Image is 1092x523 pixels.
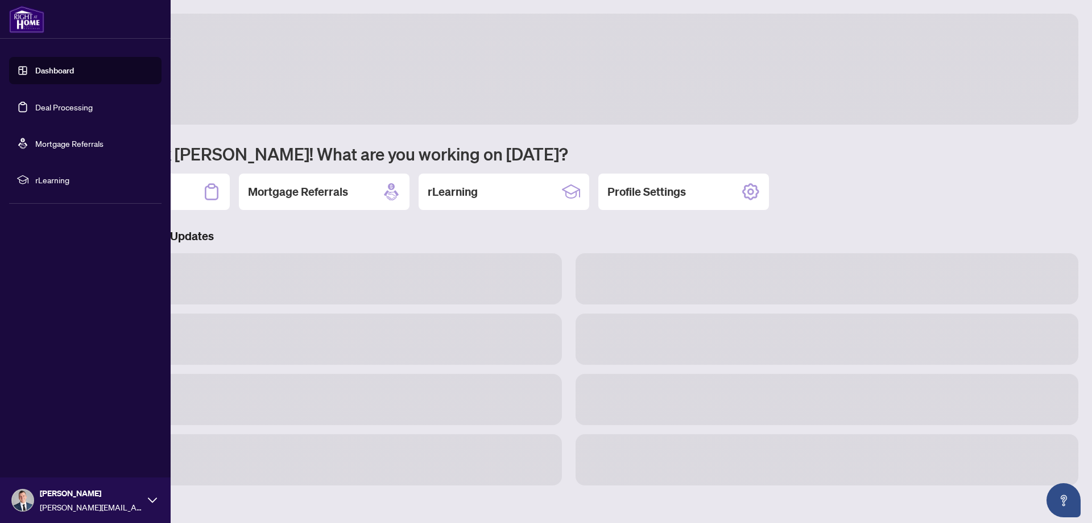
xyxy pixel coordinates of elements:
a: Deal Processing [35,102,93,112]
button: Open asap [1046,483,1081,517]
h1: Welcome back [PERSON_NAME]! What are you working on [DATE]? [59,143,1078,164]
h2: Profile Settings [607,184,686,200]
img: logo [9,6,44,33]
a: Dashboard [35,65,74,76]
h2: Mortgage Referrals [248,184,348,200]
img: Profile Icon [12,489,34,511]
h2: rLearning [428,184,478,200]
h3: Brokerage & Industry Updates [59,228,1078,244]
span: rLearning [35,174,154,186]
span: [PERSON_NAME] [40,487,142,500]
a: Mortgage Referrals [35,138,104,149]
span: [PERSON_NAME][EMAIL_ADDRESS][DOMAIN_NAME] [40,501,142,513]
